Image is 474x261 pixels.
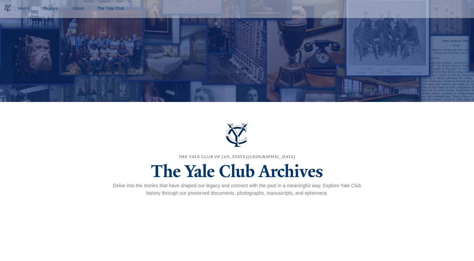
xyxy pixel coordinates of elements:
[179,154,296,159] span: The Yale Club of [US_STATE][GEOGRAPHIC_DATA]
[109,182,365,197] h6: Delve into the stories that have shaped our legacy and connect with the past in a meaningful way....
[3,3,13,13] img: Yale Club Logo
[67,3,89,15] a: About
[13,3,35,15] a: Home
[220,118,254,152] img: Yale Club Logo
[40,3,62,15] a: Explore
[109,160,365,182] h1: The Yale Club Archives
[95,3,127,15] a: The Yale Club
